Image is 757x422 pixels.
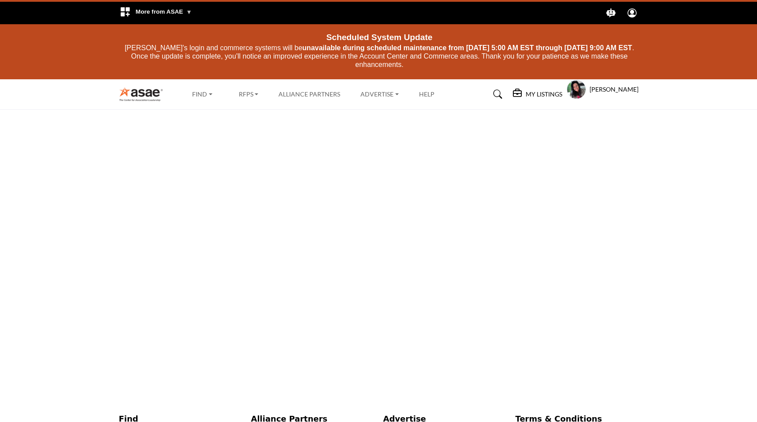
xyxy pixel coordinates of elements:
a: RFPs [233,88,265,100]
strong: unavailable during scheduled maintenance from [DATE] 5:00 AM EST through [DATE] 9:00 AM EST [302,44,632,52]
div: My Listings [513,89,562,100]
h5: [PERSON_NAME] [590,85,638,94]
div: Scheduled System Update [121,29,638,44]
button: Show hide supplier dropdown [567,80,586,99]
span: More from ASAE [136,8,192,15]
img: Site Logo [119,87,168,101]
p: [PERSON_NAME]'s login and commerce systems will be . Once the update is complete, you'll notice a... [121,44,638,69]
div: More from ASAE [114,2,197,24]
a: Find [186,88,219,100]
a: Help [419,90,434,98]
a: Alliance Partners [278,90,340,98]
a: Advertise [354,88,405,100]
h5: My Listings [526,90,562,98]
a: Search [485,87,508,101]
